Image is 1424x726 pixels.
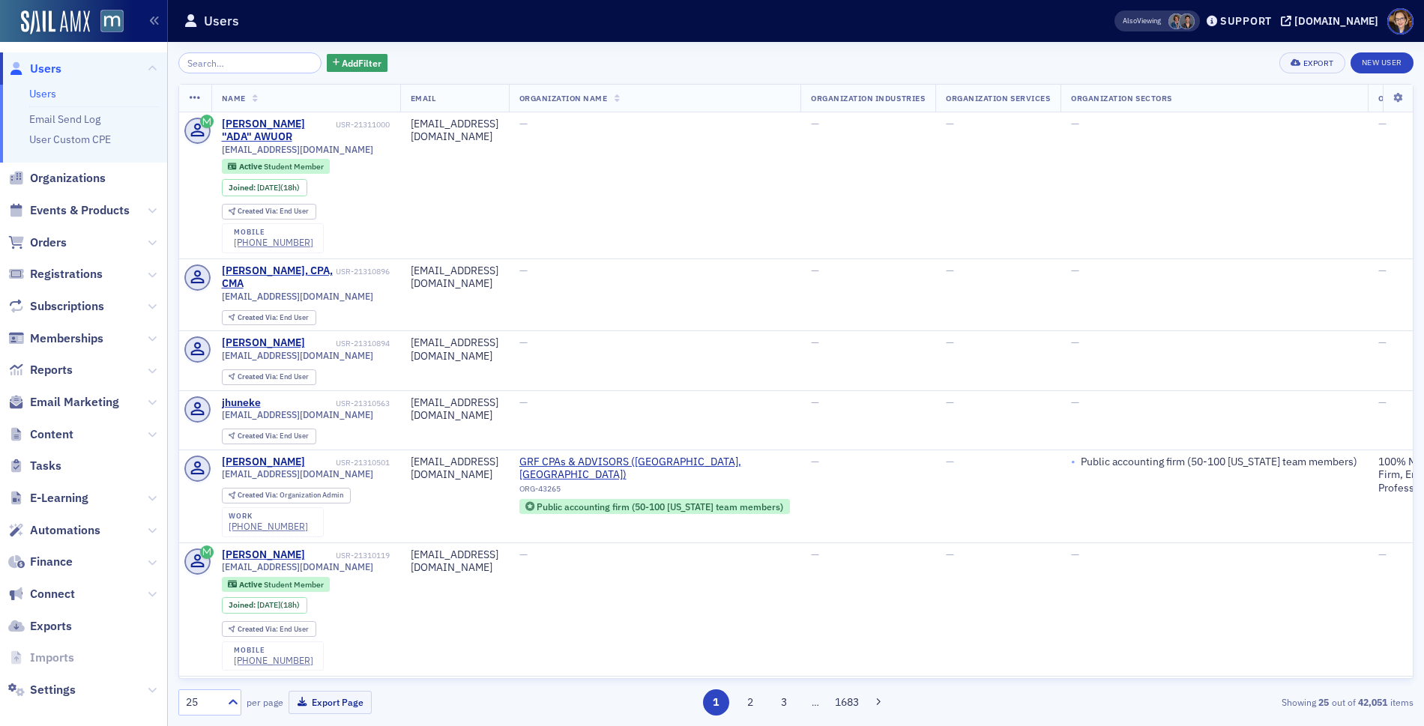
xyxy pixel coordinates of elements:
[229,183,257,193] span: Joined :
[8,170,106,187] a: Organizations
[1356,695,1390,709] strong: 42,051
[771,689,797,716] button: 3
[1071,456,1075,469] span: •
[8,458,61,474] a: Tasks
[307,458,390,468] div: USR-21310501
[411,456,498,482] div: [EMAIL_ADDRESS][DOMAIN_NAME]
[1071,396,1079,409] span: —
[336,120,390,130] div: USR-21311000
[703,689,729,716] button: 1
[29,87,56,100] a: Users
[222,118,334,144] a: [PERSON_NAME] "ADA" AWUOR
[263,399,390,408] div: USR-21310563
[30,522,100,539] span: Automations
[30,586,75,602] span: Connect
[8,554,73,570] a: Finance
[30,554,73,570] span: Finance
[186,695,219,710] div: 25
[8,650,74,666] a: Imports
[30,298,104,315] span: Subscriptions
[1378,117,1387,130] span: —
[289,691,372,714] button: Export Page
[234,655,313,666] a: [PHONE_NUMBER]
[29,112,100,126] a: Email Send Log
[8,266,103,282] a: Registrations
[8,522,100,539] a: Automations
[238,491,343,500] div: Organization Admin
[946,396,954,409] span: —
[222,159,331,174] div: Active: Active: Student Member
[1316,695,1332,709] strong: 25
[805,695,826,709] span: …
[222,144,373,155] span: [EMAIL_ADDRESS][DOMAIN_NAME]
[30,61,61,77] span: Users
[342,56,381,70] span: Add Filter
[1071,264,1079,277] span: —
[946,117,954,130] span: —
[238,490,280,500] span: Created Via :
[1220,14,1272,28] div: Support
[8,235,67,251] a: Orders
[411,264,498,291] div: [EMAIL_ADDRESS][DOMAIN_NAME]
[222,336,305,350] div: [PERSON_NAME]
[264,161,324,172] span: Student Member
[811,117,819,130] span: —
[8,490,88,506] a: E-Learning
[222,488,351,503] div: Created Via: Organization Admin
[264,579,324,590] span: Student Member
[1378,396,1387,409] span: —
[519,396,528,409] span: —
[238,372,280,381] span: Created Via :
[811,455,819,468] span: —
[1378,336,1387,349] span: —
[239,579,264,590] span: Active
[519,264,528,277] span: —
[8,330,103,347] a: Memberships
[247,695,283,709] label: per page
[307,339,390,348] div: USR-21310894
[30,394,119,411] span: Email Marketing
[946,455,954,468] span: —
[238,624,280,634] span: Created Via :
[1351,52,1414,73] a: New User
[222,310,316,326] div: Created Via: End User
[222,179,307,196] div: Joined: 2025-09-17 00:00:00
[8,394,119,411] a: Email Marketing
[834,689,860,716] button: 1683
[222,264,334,291] a: [PERSON_NAME], CPA, CMA
[222,396,261,410] div: jhuneke
[811,336,819,349] span: —
[307,551,390,560] div: USR-21310119
[238,314,309,322] div: End User
[811,264,819,277] span: —
[1123,16,1161,26] span: Viewing
[30,426,73,443] span: Content
[228,579,323,589] a: Active Student Member
[222,429,316,444] div: Created Via: End User
[30,170,106,187] span: Organizations
[21,10,90,34] img: SailAMX
[1071,548,1079,561] span: —
[811,548,819,561] span: —
[537,503,783,511] div: Public accounting firm (50-100 [US_STATE] team members)
[1378,548,1387,561] span: —
[1123,16,1137,25] div: Also
[222,597,307,614] div: Joined: 2025-09-17 00:00:00
[204,12,239,30] h1: Users
[737,689,763,716] button: 2
[238,312,280,322] span: Created Via :
[411,118,498,144] div: [EMAIL_ADDRESS][DOMAIN_NAME]
[257,183,300,193] div: (18h)
[222,456,305,469] a: [PERSON_NAME]
[222,204,316,220] div: Created Via: End User
[238,432,309,441] div: End User
[238,206,280,216] span: Created Via :
[238,431,280,441] span: Created Via :
[30,682,76,698] span: Settings
[229,521,308,532] div: [PHONE_NUMBER]
[1071,117,1079,130] span: —
[222,350,373,361] span: [EMAIL_ADDRESS][DOMAIN_NAME]
[1303,59,1334,67] div: Export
